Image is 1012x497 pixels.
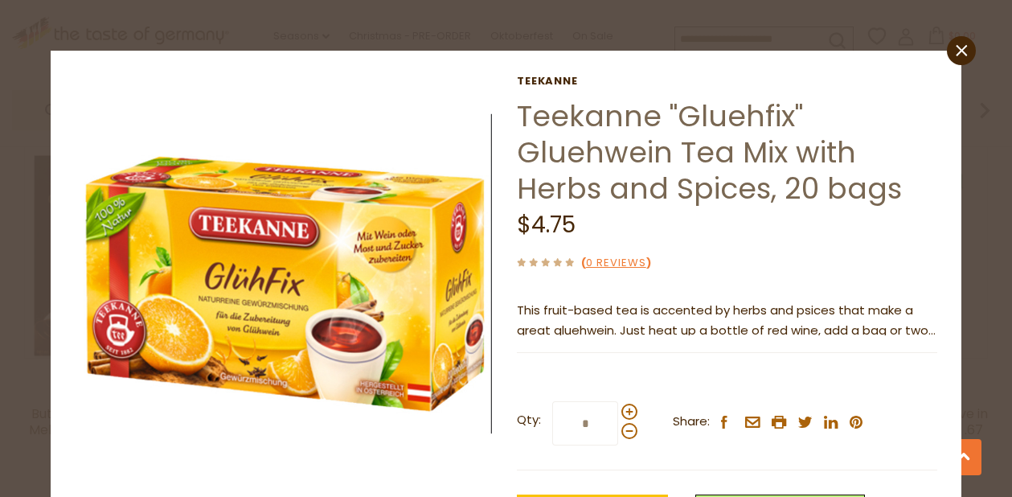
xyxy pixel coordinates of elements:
[517,75,937,88] a: Teekanne
[673,412,710,432] span: Share:
[552,401,618,446] input: Qty:
[586,255,646,272] a: 0 Reviews
[517,209,576,240] span: $4.75
[517,410,541,430] strong: Qty:
[77,75,492,490] img: Teekanne "Gluehfix" Gluehwein Tea Mix with Herbs and Spices, 20 bags
[517,301,937,341] p: This fruit-based tea is accented by herbs and psices that make a great gluehwein. Just heat up a ...
[517,96,902,209] a: Teekanne "Gluehfix" Gluehwein Tea Mix with Herbs and Spices, 20 bags
[581,255,651,270] span: ( )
